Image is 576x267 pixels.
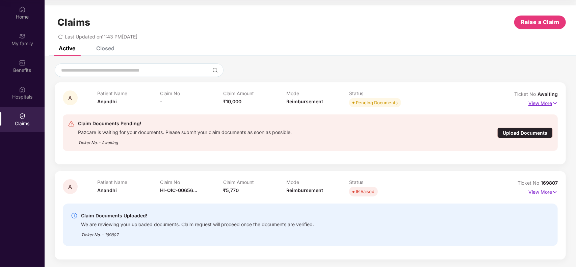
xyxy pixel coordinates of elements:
span: HI-OIC-00656... [160,187,197,193]
div: Pending Documents [356,99,398,106]
span: Awaiting [538,91,558,97]
div: Pazcare is waiting for your documents. Please submit your claim documents as soon as possible. [78,128,292,135]
span: redo [58,34,63,39]
img: svg+xml;base64,PHN2ZyB4bWxucz0iaHR0cDovL3d3dy53My5vcmcvMjAwMC9zdmciIHdpZHRoPSIxNyIgaGVpZ2h0PSIxNy... [552,100,558,107]
span: Raise a Claim [521,18,559,26]
button: Raise a Claim [514,16,566,29]
span: ₹10,000 [223,99,241,104]
p: Status [349,90,412,96]
span: Reimbursement [286,187,323,193]
img: svg+xml;base64,PHN2ZyB4bWxucz0iaHR0cDovL3d3dy53My5vcmcvMjAwMC9zdmciIHdpZHRoPSIyNCIgaGVpZ2h0PSIyNC... [68,121,75,127]
img: svg+xml;base64,PHN2ZyB3aWR0aD0iMjAiIGhlaWdodD0iMjAiIHZpZXdCb3g9IjAgMCAyMCAyMCIgZmlsbD0ibm9uZSIgeG... [19,33,26,39]
img: svg+xml;base64,PHN2ZyBpZD0iQmVuZWZpdHMiIHhtbG5zPSJodHRwOi8vd3d3LnczLm9yZy8yMDAwL3N2ZyIgd2lkdGg9Ij... [19,59,26,66]
p: Patient Name [97,179,160,185]
span: Last Updated on 11:43 PM[DATE] [65,34,137,39]
span: Reimbursement [286,99,323,104]
span: Ticket No [514,91,538,97]
div: Upload Documents [497,128,553,138]
p: Claim Amount [223,90,286,96]
img: svg+xml;base64,PHN2ZyBpZD0iSG9tZSIgeG1sbnM9Imh0dHA6Ly93d3cudzMub3JnLzIwMDAvc3ZnIiB3aWR0aD0iMjAiIG... [19,6,26,13]
p: Patient Name [97,90,160,96]
div: Ticket No. - Awaiting [78,135,292,146]
div: Claim Documents Uploaded! [81,212,314,220]
img: svg+xml;base64,PHN2ZyBpZD0iU2VhcmNoLTMyeDMyIiB4bWxucz0iaHR0cDovL3d3dy53My5vcmcvMjAwMC9zdmciIHdpZH... [212,68,218,73]
span: ₹5,770 [223,187,239,193]
h1: Claims [57,17,90,28]
p: Claim Amount [223,179,286,185]
img: svg+xml;base64,PHN2ZyBpZD0iSW5mby0yMHgyMCIgeG1sbnM9Imh0dHA6Ly93d3cudzMub3JnLzIwMDAvc3ZnIiB3aWR0aD... [71,212,78,219]
div: Ticket No. - 169807 [81,228,314,238]
div: IR Raised [356,188,374,195]
span: Anandhi [97,99,117,104]
span: Ticket No [518,180,541,186]
span: Anandhi [97,187,117,193]
div: We are reviewing your uploaded documents. Claim request will proceed once the documents are verif... [81,220,314,228]
p: Claim No [160,179,223,185]
div: Claim Documents Pending! [78,119,292,128]
p: View More [528,98,558,107]
p: Claim No [160,90,223,96]
p: Mode [286,179,349,185]
p: Status [349,179,412,185]
img: svg+xml;base64,PHN2ZyBpZD0iQ2xhaW0iIHhtbG5zPSJodHRwOi8vd3d3LnczLm9yZy8yMDAwL3N2ZyIgd2lkdGg9IjIwIi... [19,113,26,119]
span: - [160,99,162,104]
div: Active [59,45,75,52]
span: 169807 [541,180,558,186]
img: svg+xml;base64,PHN2ZyBpZD0iSG9zcGl0YWxzIiB4bWxucz0iaHR0cDovL3d3dy53My5vcmcvMjAwMC9zdmciIHdpZHRoPS... [19,86,26,93]
div: Closed [96,45,114,52]
p: View More [528,187,558,196]
span: A [69,95,72,101]
span: A [69,184,72,190]
img: svg+xml;base64,PHN2ZyB4bWxucz0iaHR0cDovL3d3dy53My5vcmcvMjAwMC9zdmciIHdpZHRoPSIxNyIgaGVpZ2h0PSIxNy... [552,188,558,196]
p: Mode [286,90,349,96]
